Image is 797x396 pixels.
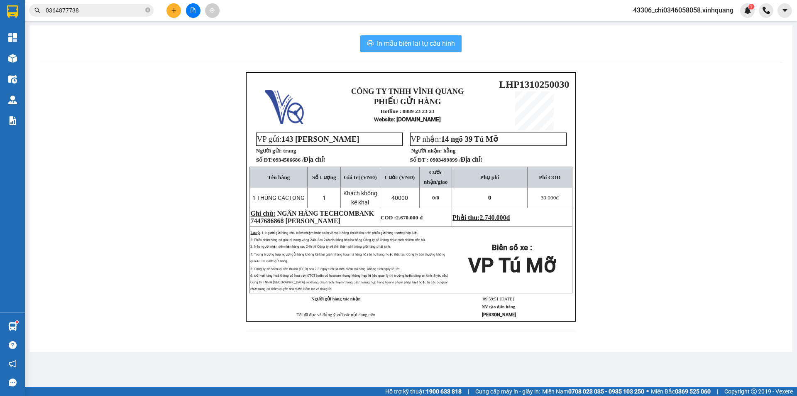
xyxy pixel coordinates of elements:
[250,231,260,235] span: Lưu ý:
[377,38,455,49] span: In mẫu biên lai tự cấu hình
[250,210,374,224] span: NGÂN HÀNG TECHCOMBANK 7447686868 [PERSON_NAME]
[312,174,336,180] span: Số Lượng
[541,194,559,201] span: đ
[283,148,296,154] span: trang
[483,297,514,301] span: 09:59:51 [DATE]
[539,174,560,180] span: Phí COD
[17,7,78,25] strong: CÔNG TY TNHH VĨNH QUANG
[344,174,377,180] span: Giá trị (VNĐ)
[488,194,491,201] span: 0
[426,388,462,395] strong: 1900 633 818
[480,214,506,221] span: 2.740.000
[675,388,711,395] strong: 0369 525 060
[145,7,150,12] span: close-circle
[80,18,150,29] span: LHP1310250028
[268,174,290,180] span: Tên hàng
[443,148,456,154] span: hằng
[205,3,220,18] button: aim
[252,194,305,201] span: 1 THÙNG CACTONG
[37,55,56,61] span: Website
[8,33,17,42] img: dashboard-icon
[171,7,177,13] span: plus
[411,148,442,154] strong: Người nhận:
[360,35,462,52] button: printerIn mẫu biên lai tự cấu hình
[9,360,17,368] span: notification
[257,135,359,143] span: VP gửi:
[7,5,18,18] img: logo-vxr
[262,231,418,235] span: 1: Người gửi hàng chịu trách nhiệm hoàn toàn về mọi thông tin kê khai trên phiếu gửi hàng trước p...
[250,245,390,248] span: 3: Nếu người nhận đến nhận hàng sau 24h thì Công ty sẽ tính thêm phí trông giữ hàng phát sinh.
[22,54,73,69] strong: : [DOMAIN_NAME]
[410,157,429,163] strong: Số ĐT :
[20,46,74,52] strong: Hotline : 0889 23 23 23
[374,97,441,106] strong: PHIẾU GỬI HÀNG
[541,194,556,201] span: 30.000
[432,194,439,201] span: 0/
[381,108,435,114] strong: Hotline : 0889 23 23 23
[763,7,770,14] img: phone-icon
[385,387,462,396] span: Hỗ trợ kỹ thuật:
[281,135,359,143] span: 143 [PERSON_NAME]
[542,387,644,396] span: Miền Nam
[651,387,711,396] span: Miền Bắc
[480,174,499,180] span: Phụ phí
[475,387,540,396] span: Cung cấp máy in - giấy in:
[750,4,753,10] span: 1
[256,157,325,163] strong: Số ĐT:
[452,214,510,221] span: Phải thu:
[374,116,441,123] strong: : [DOMAIN_NAME]
[646,390,649,393] span: ⚪️
[482,312,516,317] strong: [PERSON_NAME]
[777,3,792,18] button: caret-down
[265,85,304,124] img: logo
[460,156,482,163] span: Địa chỉ:
[311,297,361,301] strong: Người gửi hàng xác nhận
[145,7,150,15] span: close-circle
[323,194,326,201] span: 1
[46,6,144,15] input: Tìm tên, số ĐT hoặc mã đơn
[9,341,17,349] span: question-circle
[9,379,17,386] span: message
[626,5,740,15] span: 43306_chi0346058058.vinhquang
[250,238,425,242] span: 2: Phiếu nhận hàng có giá trị trong vòng 24h. Sau 24h nếu hàng hóa hư hỏng Công ty sẽ không chịu ...
[396,214,423,221] span: 2.670.000 đ
[351,87,464,96] strong: CÔNG TY TNHH VĨNH QUANG
[744,7,751,14] img: icon-new-feature
[781,7,789,14] span: caret-down
[8,75,17,84] img: warehouse-icon
[499,79,569,90] span: LHP1310250030
[8,54,17,63] img: warehouse-icon
[748,4,754,10] sup: 1
[8,322,17,331] img: warehouse-icon
[256,148,282,154] strong: Người gửi:
[424,169,448,185] span: Cước nhận/giao
[296,312,375,317] span: Tôi đã đọc và đồng ý với các nội dung trên
[374,116,394,123] span: Website
[381,214,423,221] span: COD :
[8,96,17,104] img: warehouse-icon
[385,174,415,180] span: Cước (VNĐ)
[250,267,448,291] span: 5: Công ty sẽ hoàn lại tiền thu hộ (COD) sau 2-3 ngày tính từ thời điểm trả hàng, không tính ngày...
[411,135,498,143] span: VP nhận:
[16,321,18,323] sup: 1
[303,156,325,163] span: Địa chỉ:
[34,7,40,13] span: search
[436,194,439,201] span: 0
[209,7,215,13] span: aim
[468,253,555,277] span: VP Tú Mỡ
[8,116,17,125] img: solution-icon
[430,157,483,163] span: 0903499899 /
[343,190,377,206] span: Khách không kê khai
[250,253,445,263] span: 4: Trong trường hợp người gửi hàng không kê khai giá trị hàng hóa mà hàng hóa bị hư hỏng hoặc thấ...
[717,387,718,396] span: |
[27,26,68,44] strong: PHIẾU GỬI HÀNG
[273,157,325,163] span: 0934506686 /
[186,3,200,18] button: file-add
[506,214,510,221] span: đ
[468,387,469,396] span: |
[190,7,196,13] span: file-add
[482,305,515,309] strong: NV tạo đơn hàng
[5,19,15,58] img: logo
[166,3,181,18] button: plus
[367,40,374,48] span: printer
